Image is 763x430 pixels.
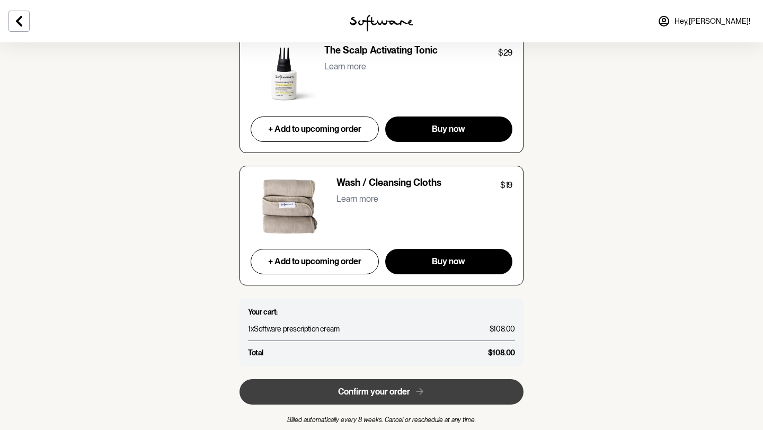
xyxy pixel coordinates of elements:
img: Wash / Cleansing Cloths product [251,177,328,236]
p: Total [248,347,263,358]
button: + Add to upcoming order [251,117,379,142]
span: + Add to upcoming order [268,256,361,266]
span: + Add to upcoming order [268,124,361,134]
p: $108.00 [490,324,515,334]
p: $19 [500,179,512,192]
button: Learn more [324,59,366,74]
p: The Scalp Activating Tonic [324,44,438,59]
button: + Add to upcoming order [251,249,379,274]
img: software logo [350,15,413,32]
img: The Scalp Activating Tonic product [251,44,316,104]
p: Wash / Cleansing Cloths [336,177,441,192]
button: Buy now [385,249,512,274]
p: $29 [498,47,512,59]
p: Learn more [324,61,366,71]
span: Billed automatically every 8 weeks. Cancel or reschedule at any time. [287,416,476,424]
p: Learn more [336,194,378,204]
button: Learn more [336,192,378,206]
p: $108.00 [488,347,515,358]
span: Confirm your order [338,387,410,397]
button: Confirm your order [239,379,524,405]
span: Buy now [432,256,465,266]
button: Buy now [385,117,512,142]
p: Your cart: [248,307,515,317]
span: Hey, [PERSON_NAME] ! [675,17,750,26]
span: Buy now [432,124,465,134]
a: Hey,[PERSON_NAME]! [651,8,757,34]
p: 1 x Software prescription cream [248,324,339,334]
